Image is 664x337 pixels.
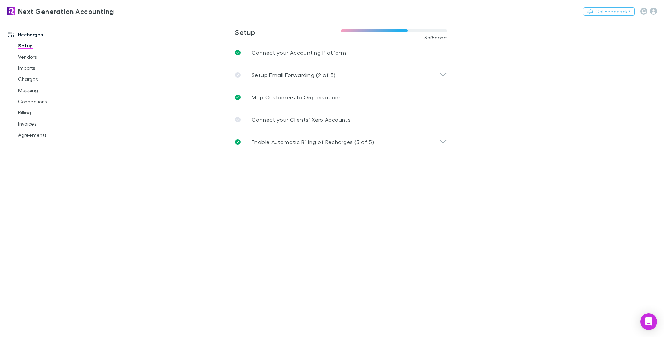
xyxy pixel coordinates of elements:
p: Setup Email Forwarding (2 of 3) [252,71,335,79]
a: Charges [11,74,89,85]
a: Imports [11,62,89,74]
h3: Setup [235,28,341,36]
a: Connect your Clients’ Xero Accounts [229,108,452,131]
h3: Next Generation Accounting [18,7,114,15]
a: Billing [11,107,89,118]
a: Agreements [11,129,89,141]
a: Map Customers to Organisations [229,86,452,108]
span: 3 of 5 done [424,35,447,40]
p: Enable Automatic Billing of Recharges (5 of 5) [252,138,374,146]
p: Map Customers to Organisations [252,93,342,102]
a: Connections [11,96,89,107]
a: Connect your Accounting Platform [229,42,452,64]
a: Vendors [11,51,89,62]
div: Open Intercom Messenger [640,313,657,330]
a: Next Generation Accounting [3,3,118,20]
a: Mapping [11,85,89,96]
a: Setup [11,40,89,51]
a: Invoices [11,118,89,129]
a: Recharges [1,29,89,40]
img: Next Generation Accounting's Logo [7,7,15,15]
button: Got Feedback? [583,7,635,16]
div: Setup Email Forwarding (2 of 3) [229,64,452,86]
p: Connect your Clients’ Xero Accounts [252,115,351,124]
div: Enable Automatic Billing of Recharges (5 of 5) [229,131,452,153]
p: Connect your Accounting Platform [252,48,346,57]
